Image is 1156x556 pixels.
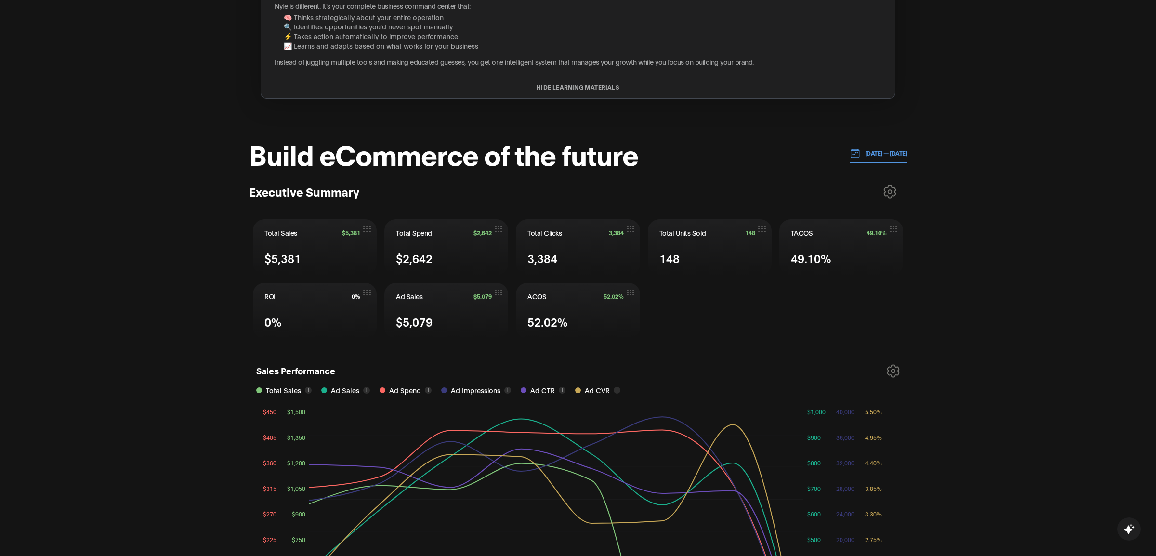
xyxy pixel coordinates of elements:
[287,408,305,415] tspan: $1,500
[266,385,301,396] span: Total Sales
[384,219,508,275] button: Total Spend$2,642$2,642
[263,485,276,492] tspan: $315
[807,536,821,543] tspan: $500
[253,219,377,275] button: Total Sales$5,381$5,381
[527,291,546,301] span: ACOS
[559,387,565,394] button: i
[791,228,813,238] span: TACOS
[263,408,276,415] tspan: $450
[807,510,821,517] tspan: $600
[473,229,492,236] span: $2,642
[275,1,881,11] p: Nyle is different. It's your complete business command center that:
[836,408,854,415] tspan: 40,000
[396,313,433,330] span: $5,079
[850,148,860,159] img: 01.01.24 — 07.01.24
[807,434,821,441] tspan: $900
[836,536,854,543] tspan: 20,000
[389,385,421,396] span: Ad Spend
[396,250,433,266] span: $2,642
[396,291,422,301] span: Ad Sales
[287,434,305,441] tspan: $1,350
[659,250,680,266] span: 148
[451,385,500,396] span: Ad Impressions
[836,510,854,517] tspan: 24,000
[284,22,881,31] li: 🔍 Identifies opportunities you'd never spot manually
[287,459,305,466] tspan: $1,200
[263,434,276,441] tspan: $405
[264,228,297,238] span: Total Sales
[264,291,276,301] span: ROI
[648,219,772,275] button: Total Units Sold148148
[284,41,881,51] li: 📈 Learns and adapts based on what works for your business
[604,293,624,300] span: 52.02%
[425,387,432,394] button: i
[865,485,882,492] tspan: 3.85%
[504,387,511,394] button: i
[585,385,610,396] span: Ad CVR
[527,313,568,330] span: 52.02%
[836,434,854,441] tspan: 36,000
[865,434,882,441] tspan: 4.95%
[530,385,555,396] span: Ad CTR
[264,250,301,266] span: $5,381
[363,387,370,394] button: i
[342,229,360,236] span: $5,381
[263,536,276,543] tspan: $225
[284,31,881,41] li: ⚡ Takes action automatically to improve performance
[473,293,492,300] span: $5,079
[791,250,831,266] span: 49.10%
[253,283,377,339] button: ROI0%0%
[850,144,907,163] button: [DATE] — [DATE]
[865,510,882,517] tspan: 3.30%
[745,229,755,236] span: 148
[516,219,640,275] button: Total Clicks3,3843,384
[256,364,335,380] h1: Sales Performance
[865,459,882,466] tspan: 4.40%
[249,184,359,199] h3: Executive Summary
[609,229,624,236] span: 3,384
[384,283,508,339] button: Ad Sales$5,079$5,079
[659,228,706,238] span: Total Units Sold
[527,250,557,266] span: 3,384
[860,149,907,158] p: [DATE] — [DATE]
[836,459,854,466] tspan: 32,000
[836,485,854,492] tspan: 28,000
[807,459,821,466] tspan: $800
[865,536,882,543] tspan: 2.75%
[614,387,620,394] button: i
[263,510,276,517] tspan: $270
[352,293,360,300] span: 0%
[807,485,821,492] tspan: $700
[249,139,638,168] h1: Build eCommerce of the future
[261,84,895,91] button: HIDE LEARNING MATERIALS
[292,536,305,543] tspan: $750
[867,229,887,236] span: 49.10%
[305,387,312,394] button: i
[779,219,903,275] button: TACOS49.10%49.10%
[527,228,562,238] span: Total Clicks
[807,408,826,415] tspan: $1,000
[263,459,276,466] tspan: $360
[396,228,432,238] span: Total Spend
[292,510,305,517] tspan: $900
[284,13,881,22] li: 🧠 Thinks strategically about your entire operation
[287,485,305,492] tspan: $1,050
[331,385,359,396] span: Ad Sales
[275,57,881,66] p: Instead of juggling multiple tools and making educated guesses, you get one intelligent system th...
[516,283,640,339] button: ACOS52.02%52.02%
[865,408,882,415] tspan: 5.50%
[264,313,282,330] span: 0%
